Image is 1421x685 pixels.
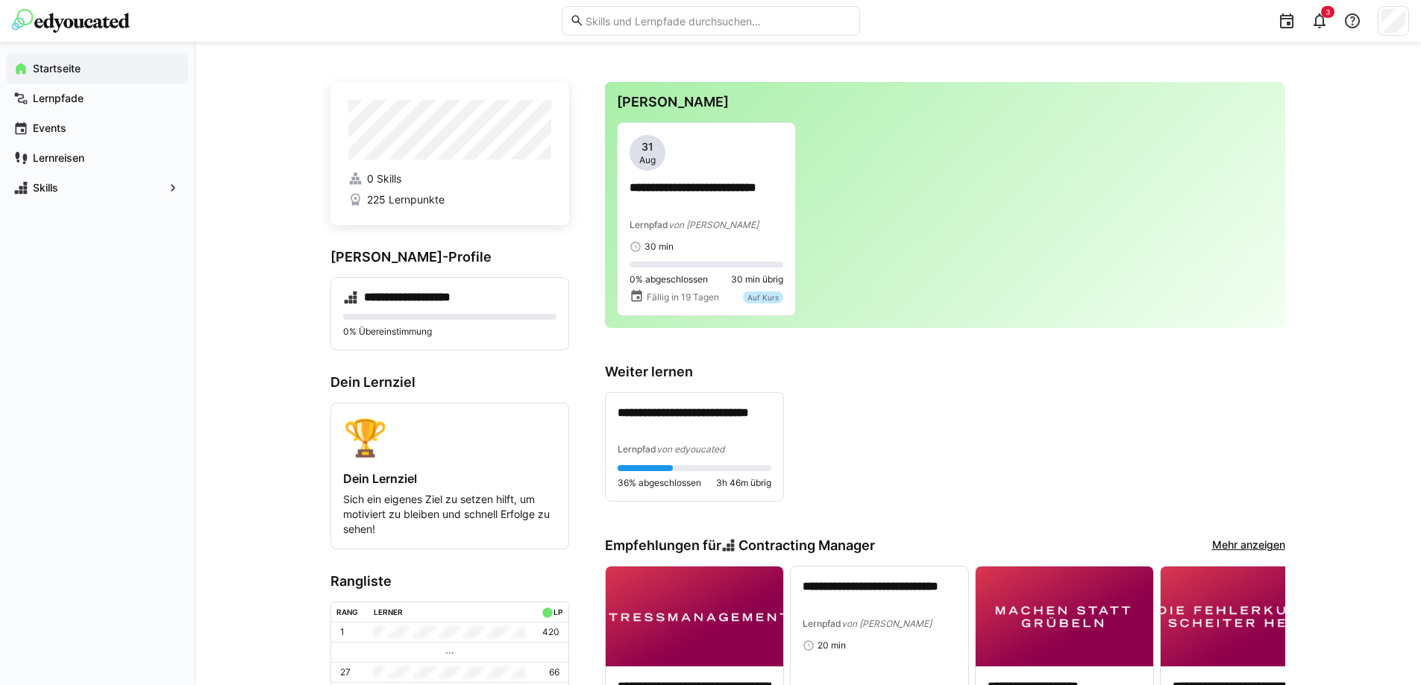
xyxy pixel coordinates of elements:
h3: Empfehlungen für [605,537,876,554]
span: Lernpfad [630,219,668,230]
h4: Dein Lernziel [343,471,556,486]
img: image [1161,566,1338,666]
span: 3 [1326,7,1330,16]
div: 🏆 [343,415,556,459]
span: von [PERSON_NAME] [668,219,759,230]
span: 36% abgeschlossen [618,477,701,489]
span: 30 min übrig [731,274,783,285]
div: LP [553,607,562,616]
span: 225 Lernpunkte [367,192,445,207]
span: Lernpfad [618,443,656,455]
span: Aug [639,154,656,166]
div: Lerner [374,607,403,616]
h3: [PERSON_NAME]-Profile [330,249,569,265]
div: Rang [336,607,358,616]
span: 3h 46m übrig [716,477,771,489]
span: 0% abgeschlossen [630,274,708,285]
span: Lernpfad [803,618,841,629]
span: 0 Skills [367,171,401,186]
p: 66 [549,666,559,678]
p: 420 [542,626,559,638]
span: Fällig in 19 Tagen [647,291,719,303]
input: Skills und Lernpfade durchsuchen… [584,14,851,28]
p: 1 [340,626,345,638]
span: 20 min [818,640,846,651]
h3: Weiter lernen [605,364,1285,380]
h3: [PERSON_NAME] [617,94,1273,110]
span: von [PERSON_NAME] [841,618,932,629]
a: 0 Skills [348,171,551,186]
p: 0% Übereinstimmung [343,326,556,338]
span: 31 [642,139,653,154]
h3: Dein Lernziel [330,374,569,391]
p: Sich ein eigenes Ziel zu setzen hilft, um motiviert zu bleiben und schnell Erfolge zu sehen! [343,492,556,537]
div: Auf Kurs [743,291,783,303]
p: 27 [340,666,351,678]
a: Mehr anzeigen [1212,537,1285,554]
img: image [606,566,783,666]
span: 30 min [644,241,674,253]
img: image [976,566,1153,666]
span: von edyoucated [656,443,724,455]
h3: Rangliste [330,573,569,590]
span: Contracting Manager [738,537,875,554]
